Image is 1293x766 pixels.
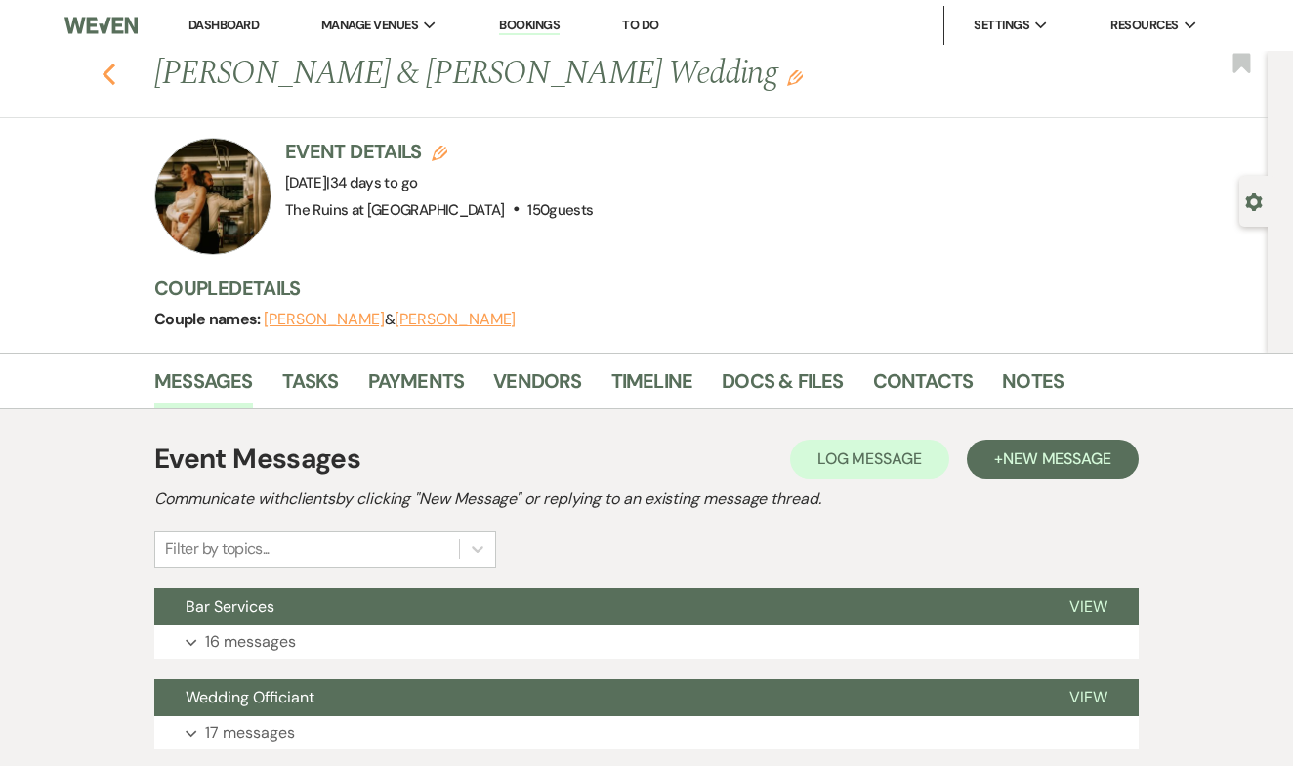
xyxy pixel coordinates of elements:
[967,440,1139,479] button: +New Message
[326,173,417,192] span: |
[368,365,465,408] a: Payments
[1245,191,1263,210] button: Open lead details
[154,679,1038,716] button: Wedding Officiant
[330,173,418,192] span: 34 days to go
[527,200,593,220] span: 150 guests
[817,448,922,469] span: Log Message
[285,138,593,165] h3: Event Details
[205,720,295,745] p: 17 messages
[1038,588,1139,625] button: View
[154,716,1139,749] button: 17 messages
[321,16,418,35] span: Manage Venues
[790,440,949,479] button: Log Message
[186,687,314,707] span: Wedding Officiant
[154,51,1029,98] h1: [PERSON_NAME] & [PERSON_NAME] Wedding
[611,365,693,408] a: Timeline
[1069,596,1107,617] span: View
[622,17,658,33] a: To Do
[154,625,1139,659] button: 16 messages
[264,312,385,327] button: [PERSON_NAME]
[188,17,259,33] a: Dashboard
[493,365,581,408] a: Vendors
[186,596,274,617] span: Bar Services
[205,629,296,655] p: 16 messages
[285,173,417,192] span: [DATE]
[154,365,253,408] a: Messages
[395,312,516,327] button: [PERSON_NAME]
[165,537,270,561] div: Filter by topics...
[1003,448,1111,469] span: New Message
[285,200,505,220] span: The Ruins at [GEOGRAPHIC_DATA]
[154,588,1038,625] button: Bar Services
[1069,687,1107,707] span: View
[1038,679,1139,716] button: View
[722,365,843,408] a: Docs & Files
[154,439,360,480] h1: Event Messages
[1110,16,1178,35] span: Resources
[264,310,516,329] span: &
[787,68,803,86] button: Edit
[499,17,560,35] a: Bookings
[1002,365,1064,408] a: Notes
[974,16,1029,35] span: Settings
[154,309,264,329] span: Couple names:
[154,488,1139,511] h2: Communicate with clients by clicking "New Message" or replying to an existing message thread.
[873,365,974,408] a: Contacts
[154,275,1248,302] h3: Couple Details
[64,5,138,46] img: Weven Logo
[282,365,339,408] a: Tasks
